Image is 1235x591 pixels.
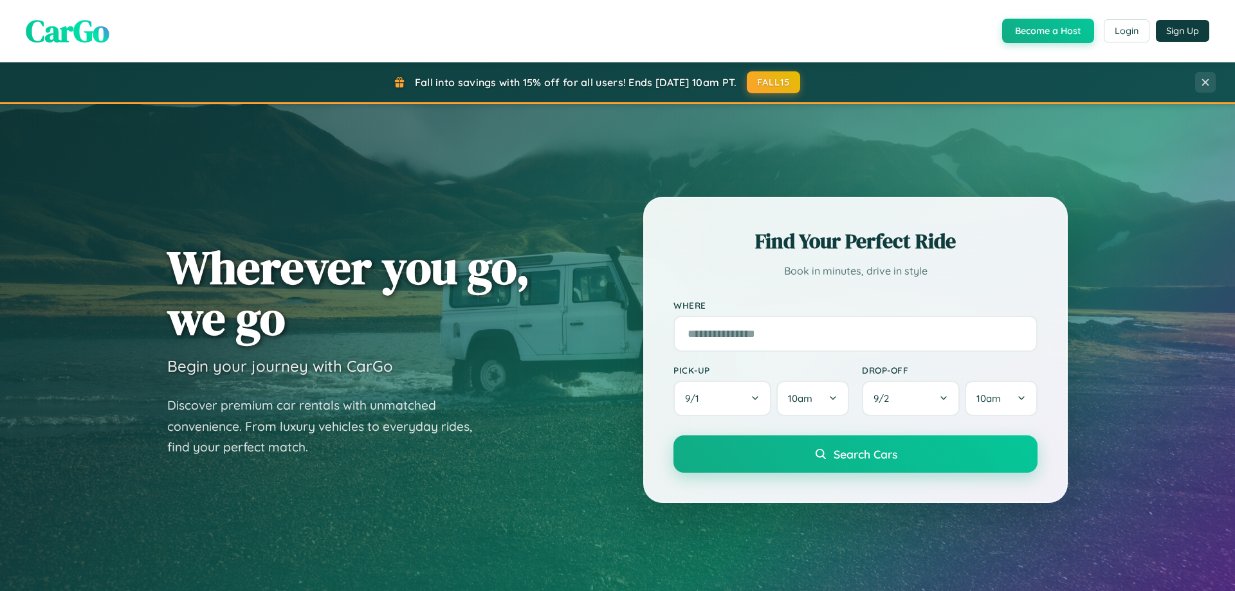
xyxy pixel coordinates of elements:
[874,392,895,405] span: 9 / 2
[862,381,960,416] button: 9/2
[167,395,489,458] p: Discover premium car rentals with unmatched convenience. From luxury vehicles to everyday rides, ...
[976,392,1001,405] span: 10am
[776,381,849,416] button: 10am
[167,242,530,343] h1: Wherever you go, we go
[26,10,109,52] span: CarGo
[673,435,1038,473] button: Search Cars
[673,300,1038,311] label: Where
[788,392,812,405] span: 10am
[965,381,1038,416] button: 10am
[673,381,771,416] button: 9/1
[862,365,1038,376] label: Drop-off
[1104,19,1149,42] button: Login
[685,392,706,405] span: 9 / 1
[673,365,849,376] label: Pick-up
[167,356,393,376] h3: Begin your journey with CarGo
[1156,20,1209,42] button: Sign Up
[834,447,897,461] span: Search Cars
[673,262,1038,280] p: Book in minutes, drive in style
[673,227,1038,255] h2: Find Your Perfect Ride
[747,71,801,93] button: FALL15
[1002,19,1094,43] button: Become a Host
[415,76,737,89] span: Fall into savings with 15% off for all users! Ends [DATE] 10am PT.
